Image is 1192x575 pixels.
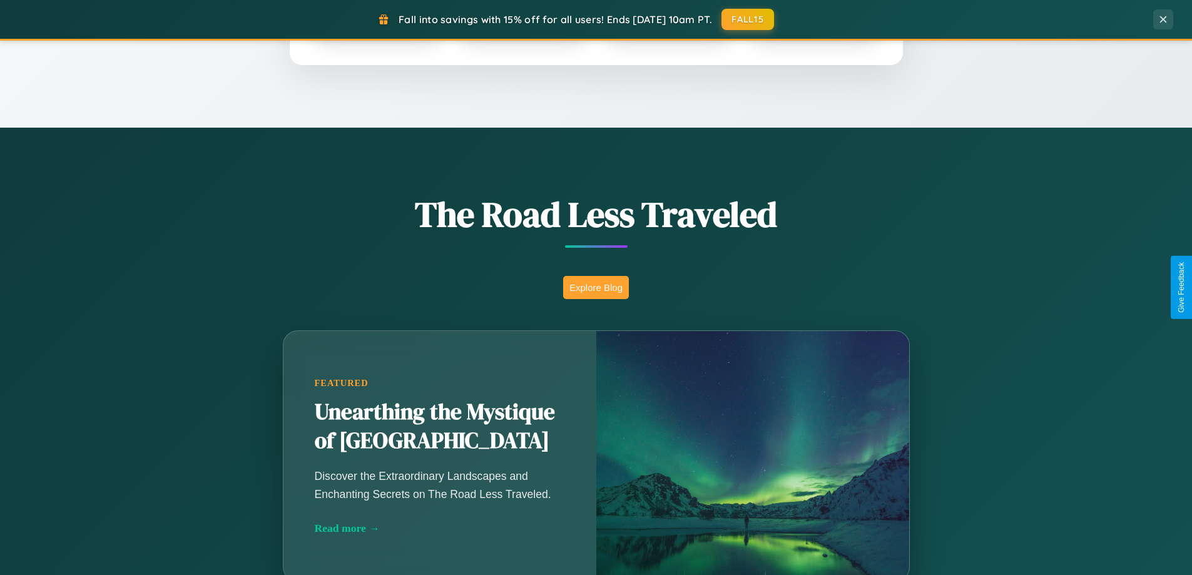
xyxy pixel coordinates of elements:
h2: Unearthing the Mystique of [GEOGRAPHIC_DATA] [315,398,565,455]
button: Explore Blog [563,276,629,299]
span: Fall into savings with 15% off for all users! Ends [DATE] 10am PT. [399,13,712,26]
div: Read more → [315,522,565,535]
h1: The Road Less Traveled [221,190,972,238]
p: Discover the Extraordinary Landscapes and Enchanting Secrets on The Road Less Traveled. [315,467,565,502]
div: Featured [315,378,565,389]
button: FALL15 [721,9,774,30]
div: Give Feedback [1177,262,1186,313]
